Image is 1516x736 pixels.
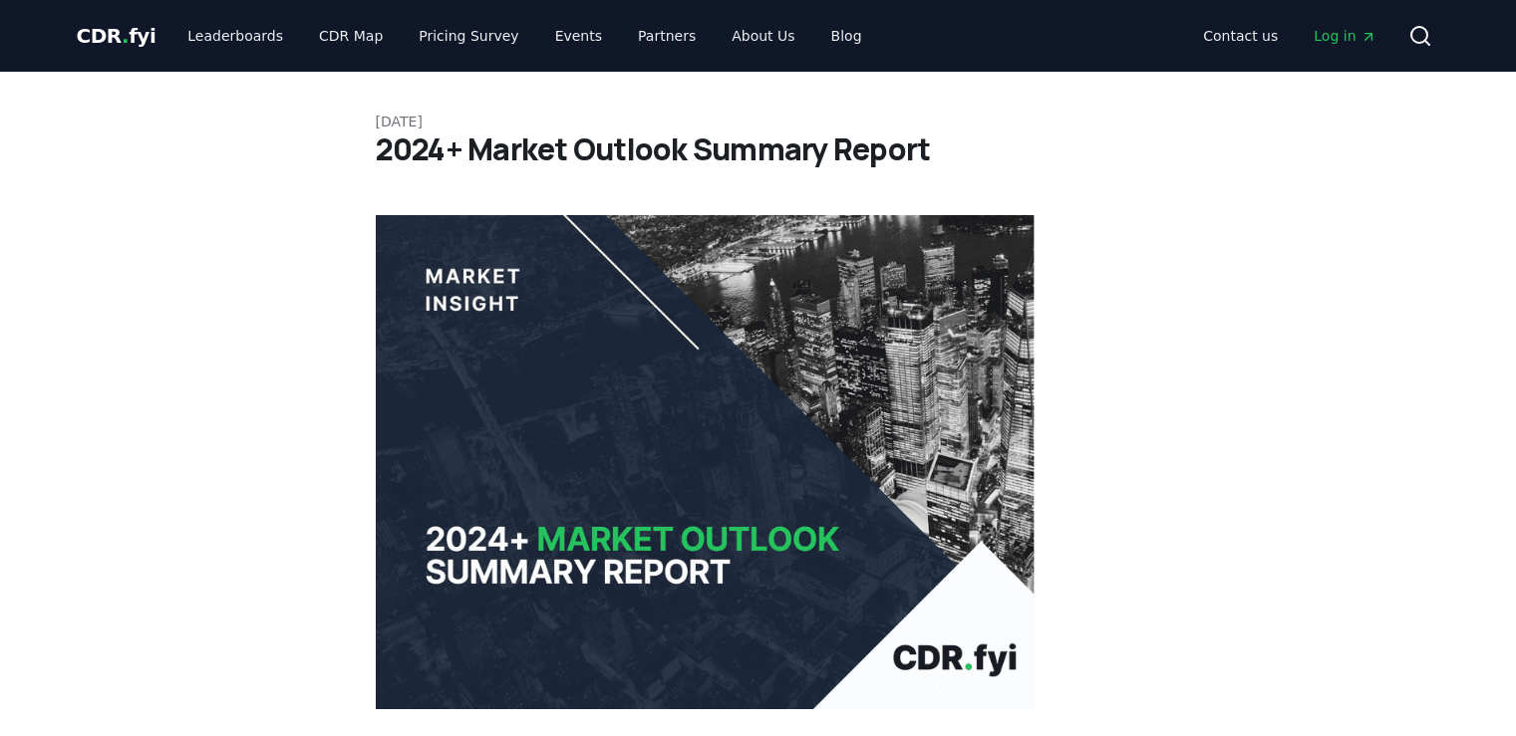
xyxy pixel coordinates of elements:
[376,215,1036,709] img: blog post image
[376,112,1141,131] p: [DATE]
[539,18,618,54] a: Events
[1187,18,1294,54] a: Contact us
[77,22,156,50] a: CDR.fyi
[716,18,810,54] a: About Us
[1314,26,1375,46] span: Log in
[815,18,878,54] a: Blog
[376,131,1141,167] h1: 2024+ Market Outlook Summary Report
[1298,18,1391,54] a: Log in
[303,18,399,54] a: CDR Map
[171,18,877,54] nav: Main
[171,18,299,54] a: Leaderboards
[122,24,129,48] span: .
[403,18,534,54] a: Pricing Survey
[622,18,712,54] a: Partners
[77,24,156,48] span: CDR fyi
[1187,18,1391,54] nav: Main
